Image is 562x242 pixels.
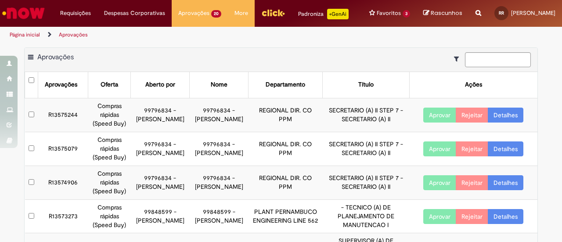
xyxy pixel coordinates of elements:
[488,108,523,123] a: Detalhes
[88,199,131,233] td: Compras rápidas (Speed Buy)
[88,166,131,199] td: Compras rápidas (Speed Buy)
[1,4,46,22] img: ServiceNow
[511,9,555,17] span: [PERSON_NAME]
[37,53,74,61] span: Aprovações
[45,80,77,89] div: Aprovações
[131,98,190,132] td: 99796834 - [PERSON_NAME]
[7,27,368,43] ul: Trilhas de página
[377,9,401,18] span: Favoritos
[190,98,249,132] td: 99796834 - [PERSON_NAME]
[38,98,88,132] td: R13575244
[327,9,349,19] p: +GenAi
[190,166,249,199] td: 99796834 - [PERSON_NAME]
[145,80,175,89] div: Aberto por
[266,80,305,89] div: Departamento
[456,108,488,123] button: Rejeitar
[488,141,523,156] a: Detalhes
[261,6,285,19] img: click_logo_yellow_360x200.png
[423,175,456,190] button: Aprovar
[211,10,221,18] span: 20
[249,199,323,233] td: PLANT PERNAMBUCO ENGINEERING LINE 562
[358,80,374,89] div: Título
[38,199,88,233] td: R13573273
[423,9,462,18] a: Rascunhos
[456,141,488,156] button: Rejeitar
[10,31,40,38] a: Página inicial
[499,10,504,16] span: RR
[323,166,409,199] td: SECRETARIO (A) II STEP 7 - SECRETARIO (A) II
[423,141,456,156] button: Aprovar
[131,199,190,233] td: 99848599 - [PERSON_NAME]
[59,31,88,38] a: Aprovações
[488,209,523,224] a: Detalhes
[131,166,190,199] td: 99796834 - [PERSON_NAME]
[323,98,409,132] td: SECRETARIO (A) II STEP 7 - SECRETARIO (A) II
[38,166,88,199] td: R13574906
[249,132,323,166] td: REGIONAL DIR. CO PPM
[38,132,88,166] td: R13575079
[488,175,523,190] a: Detalhes
[60,9,91,18] span: Requisições
[431,9,462,17] span: Rascunhos
[403,10,410,18] span: 3
[323,199,409,233] td: - TECNICO (A) DE PLANEJAMENTO DE MANUTENCAO I
[323,132,409,166] td: SECRETARIO (A) II STEP 7 - SECRETARIO (A) II
[104,9,165,18] span: Despesas Corporativas
[190,199,249,233] td: 99848599 - [PERSON_NAME]
[131,132,190,166] td: 99796834 - [PERSON_NAME]
[423,108,456,123] button: Aprovar
[178,9,209,18] span: Aprovações
[234,9,248,18] span: More
[211,80,227,89] div: Nome
[465,80,482,89] div: Ações
[249,166,323,199] td: REGIONAL DIR. CO PPM
[249,98,323,132] td: REGIONAL DIR. CO PPM
[298,9,349,19] div: Padroniza
[456,175,488,190] button: Rejeitar
[454,56,463,62] i: Mostrar filtros para: Suas Solicitações
[88,98,131,132] td: Compras rápidas (Speed Buy)
[88,132,131,166] td: Compras rápidas (Speed Buy)
[423,209,456,224] button: Aprovar
[456,209,488,224] button: Rejeitar
[38,72,88,98] th: Aprovações
[101,80,118,89] div: Oferta
[190,132,249,166] td: 99796834 - [PERSON_NAME]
